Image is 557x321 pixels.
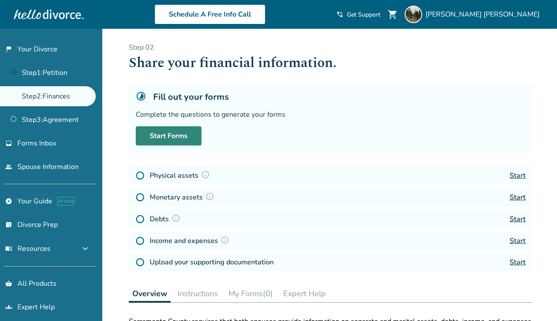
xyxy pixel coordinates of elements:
[5,140,12,147] span: inbox
[171,214,180,223] img: Question Mark
[129,52,533,74] h1: Share your financial information.
[405,6,422,23] img: jose ocon
[5,46,12,53] span: flag_2
[5,244,50,253] span: Resources
[129,43,533,52] p: Step 0 2
[5,280,12,287] span: shopping_basket
[205,192,214,201] img: Question Mark
[510,214,526,224] a: Start
[5,198,12,205] span: explore
[426,10,543,19] span: [PERSON_NAME] [PERSON_NAME]
[513,279,557,321] iframe: Chat Widget
[153,91,229,103] h5: Fill out your forms
[225,285,276,302] button: My Forms(0)
[136,237,144,245] img: Not Started
[150,170,212,181] h4: Physical assets
[336,11,343,18] span: phone_in_talk
[5,221,12,228] span: list_alt_check
[57,197,74,206] span: AI beta
[221,236,229,244] img: Question Mark
[5,163,12,170] span: people
[201,170,210,179] img: Question Mark
[150,192,217,203] h4: Monetary assets
[510,171,526,180] a: Start
[336,10,380,19] a: phone_in_talkGet Support
[150,213,183,225] h4: Debts
[5,245,12,252] span: menu_book
[136,126,201,145] a: Start Forms
[136,171,144,180] img: Not Started
[129,285,171,303] button: Overview
[5,304,12,311] span: groups
[510,257,526,267] a: Start
[150,257,274,267] h4: Upload your supporting documentation
[280,285,329,302] button: Expert Help
[136,215,144,223] img: Not Started
[80,243,91,254] span: expand_more
[136,258,144,267] img: Not Started
[174,285,221,302] button: Instructions
[150,235,232,247] h4: Income and expenses
[510,236,526,246] a: Start
[347,10,380,19] span: Get Support
[387,9,398,20] span: shopping_cart
[136,193,144,202] img: Not Started
[136,110,526,119] div: Complete the questions to generate your forms
[17,139,56,148] span: Forms Inbox
[510,193,526,202] a: Start
[154,4,265,24] a: Schedule A Free Info Call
